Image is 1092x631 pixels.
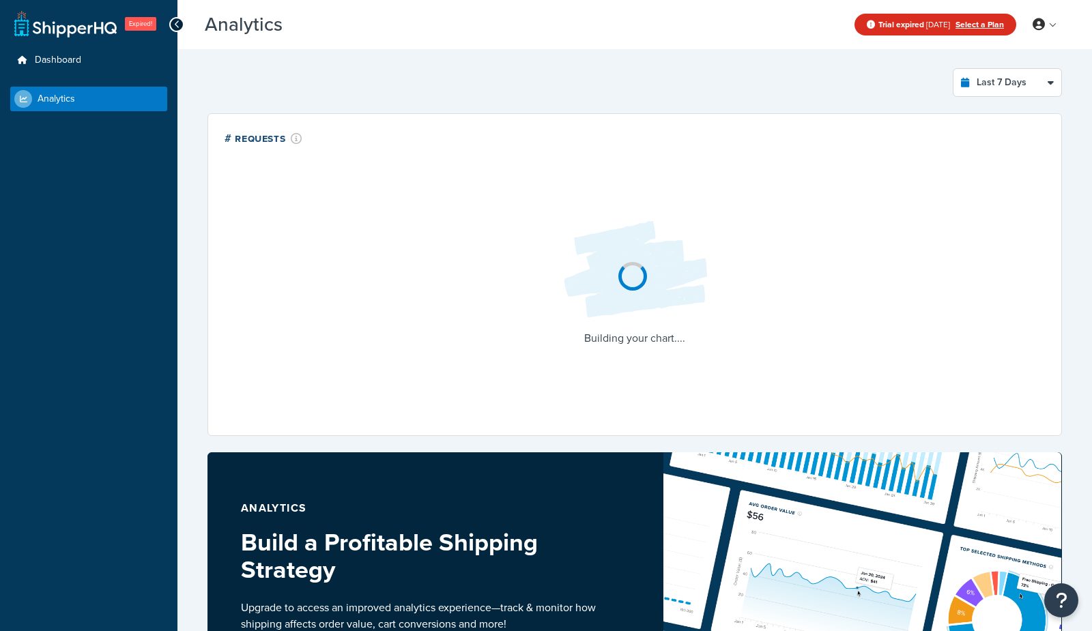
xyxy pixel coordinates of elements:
strong: Trial expired [878,18,924,31]
p: Building your chart.... [553,329,717,348]
a: Select a Plan [955,18,1004,31]
a: Dashboard [10,48,167,73]
img: Loading... [553,210,717,329]
a: Analytics [10,87,167,111]
h3: Build a Profitable Shipping Strategy [241,529,602,583]
span: Dashboard [35,55,81,66]
p: Analytics [241,499,602,518]
span: Expired! [125,17,156,31]
div: # Requests [225,130,302,146]
span: Analytics [38,93,75,105]
span: Beta [286,19,332,35]
span: [DATE] [878,18,950,31]
h3: Analytics [205,14,841,35]
button: Open Resource Center [1044,583,1078,617]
